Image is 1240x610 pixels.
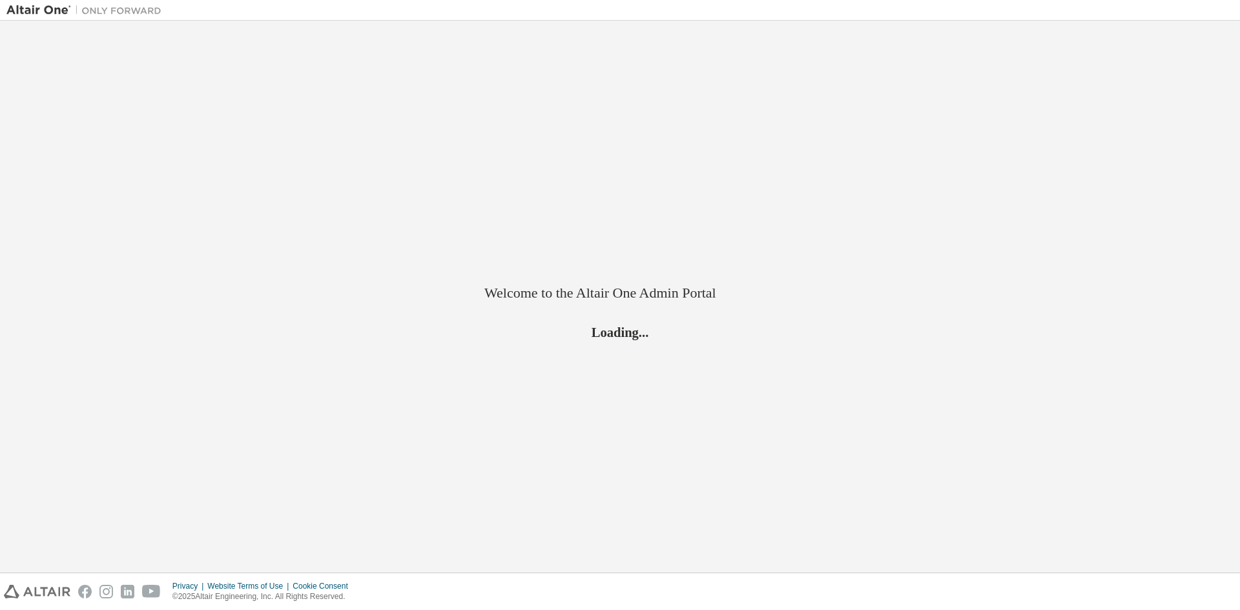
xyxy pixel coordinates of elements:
[172,591,356,602] p: © 2025 Altair Engineering, Inc. All Rights Reserved.
[172,581,207,591] div: Privacy
[207,581,293,591] div: Website Terms of Use
[99,585,113,598] img: instagram.svg
[142,585,161,598] img: youtube.svg
[484,284,756,302] h2: Welcome to the Altair One Admin Portal
[6,4,168,17] img: Altair One
[484,323,756,340] h2: Loading...
[78,585,92,598] img: facebook.svg
[4,585,70,598] img: altair_logo.svg
[293,581,355,591] div: Cookie Consent
[121,585,134,598] img: linkedin.svg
